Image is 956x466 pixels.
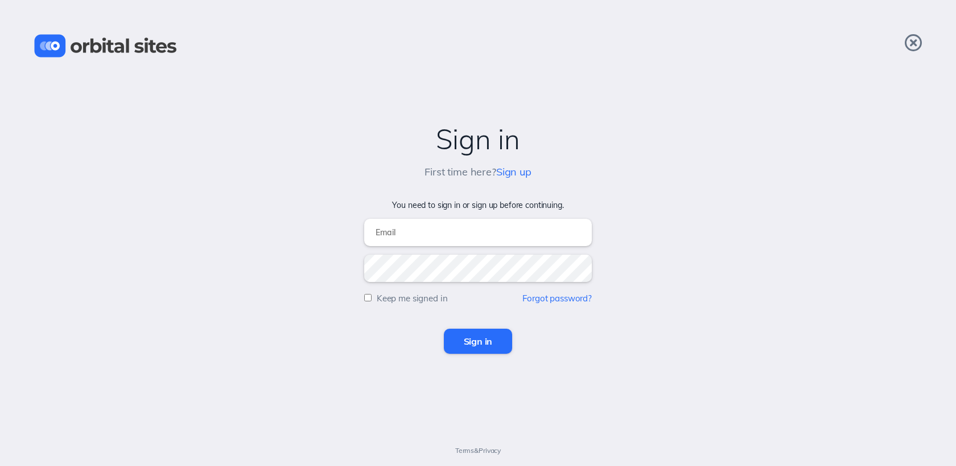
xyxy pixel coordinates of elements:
[364,219,592,246] input: Email
[479,446,501,455] a: Privacy
[425,166,531,178] h5: First time here?
[11,124,945,155] h2: Sign in
[444,329,513,354] input: Sign in
[377,293,448,304] label: Keep me signed in
[455,446,474,455] a: Terms
[522,293,592,304] a: Forgot password?
[34,34,177,58] img: Orbital Sites Logo
[496,165,531,178] a: Sign up
[11,201,945,354] form: You need to sign in or sign up before continuing.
